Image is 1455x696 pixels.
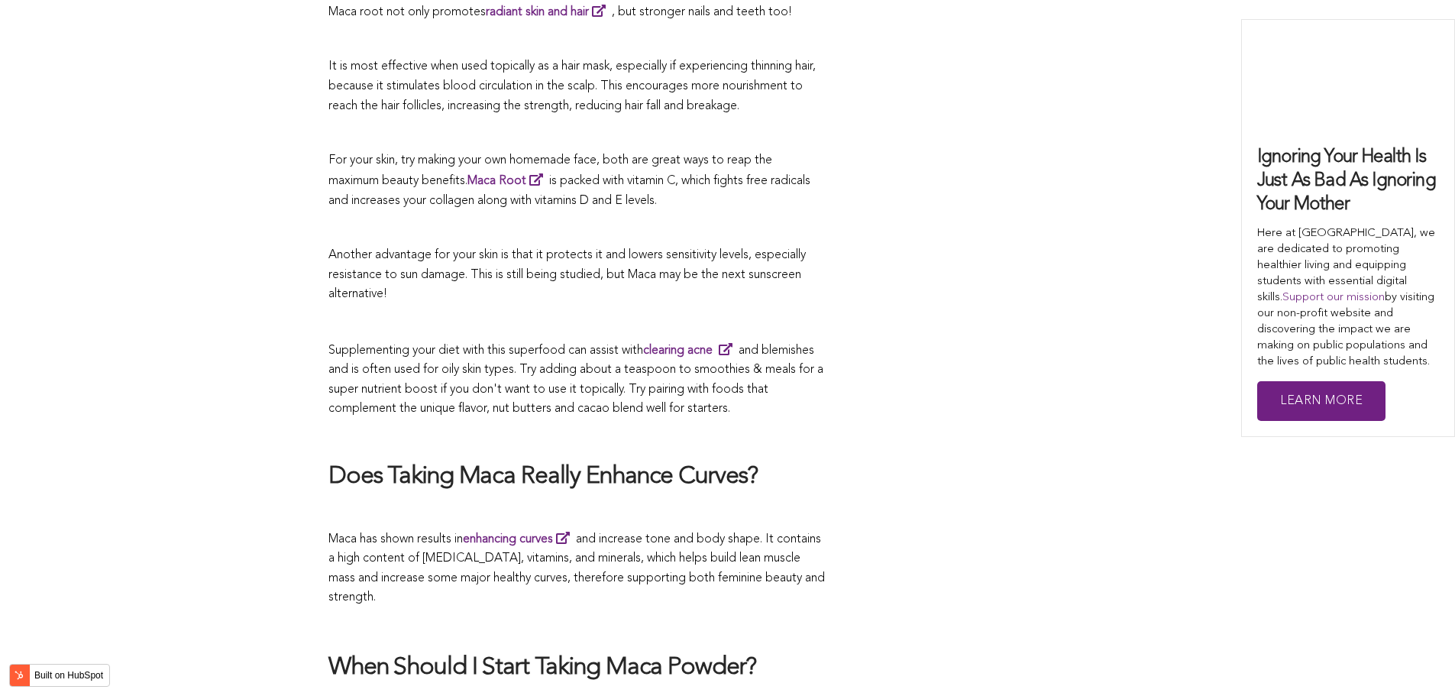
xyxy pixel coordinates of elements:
iframe: Chat Widget [1379,623,1455,696]
button: Built on HubSpot [9,664,110,687]
span: For your skin, try making your own homemade face, both are great ways to reap the maximum beauty ... [328,154,772,188]
span: It is most effective when used topically as a hair mask, especially if experiencing thinning hair... [328,60,816,112]
a: enhancing curves [463,533,576,545]
a: Maca Root [467,175,549,187]
span: Maca root not only promotes , but stronger nails and teeth too! [328,6,792,18]
h2: When Should I Start Taking Maca Powder? [328,652,825,685]
span: is packed with vitamin C, which fights free radicals and increases your collagen along with vitam... [328,175,810,207]
strong: clearing acne [643,345,713,357]
a: Learn More [1257,381,1385,422]
label: Built on HubSpot [28,665,109,685]
img: HubSpot sprocket logo [10,666,28,685]
h2: Does Taking Maca Really Enhance Curves? [328,461,825,494]
span: Maca Root [467,175,526,187]
strong: enhancing curves [463,533,553,545]
a: clearing acne [643,345,739,357]
a: radiant skin and hair [486,6,612,18]
span: Supplementing your diet with this superfood can assist with and blemishes and is often used for o... [328,345,823,416]
span: Maca has shown results in and increase tone and body shape. It contains a high content of [MEDICA... [328,533,825,604]
span: Another advantage for your skin is that it protects it and lowers sensitivity levels, especially ... [328,249,806,300]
